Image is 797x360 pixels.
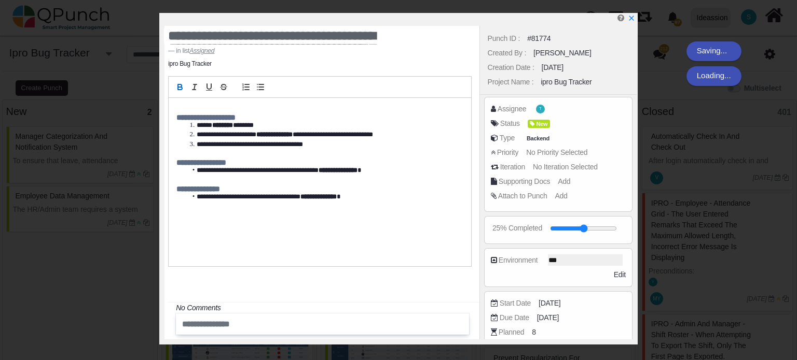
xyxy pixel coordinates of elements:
li: ipro Bug Tracker [168,59,212,68]
svg: x [628,15,635,22]
div: Loading... [686,66,741,86]
i: No Comments [176,304,221,312]
a: x [628,14,635,22]
div: Saving... [686,41,741,61]
i: Edit Punch [617,14,624,22]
